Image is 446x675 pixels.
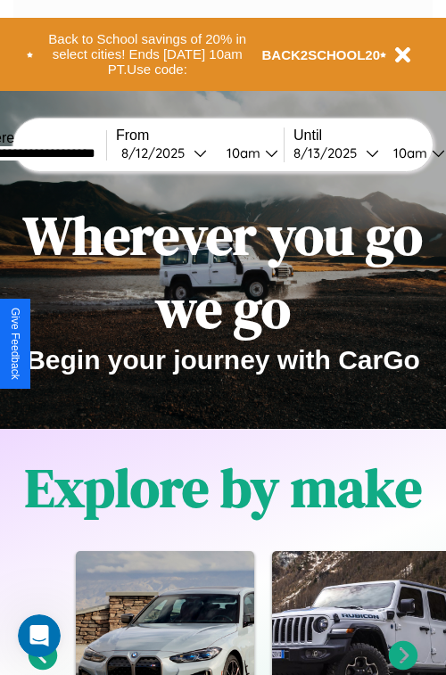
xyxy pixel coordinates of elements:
[18,614,61,657] iframe: Intercom live chat
[262,47,381,62] b: BACK2SCHOOL20
[218,144,265,161] div: 10am
[9,308,21,380] div: Give Feedback
[293,144,366,161] div: 8 / 13 / 2025
[212,144,284,162] button: 10am
[25,451,422,524] h1: Explore by make
[116,144,212,162] button: 8/12/2025
[33,27,262,82] button: Back to School savings of 20% in select cities! Ends [DATE] 10am PT.Use code:
[121,144,194,161] div: 8 / 12 / 2025
[384,144,432,161] div: 10am
[116,128,284,144] label: From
